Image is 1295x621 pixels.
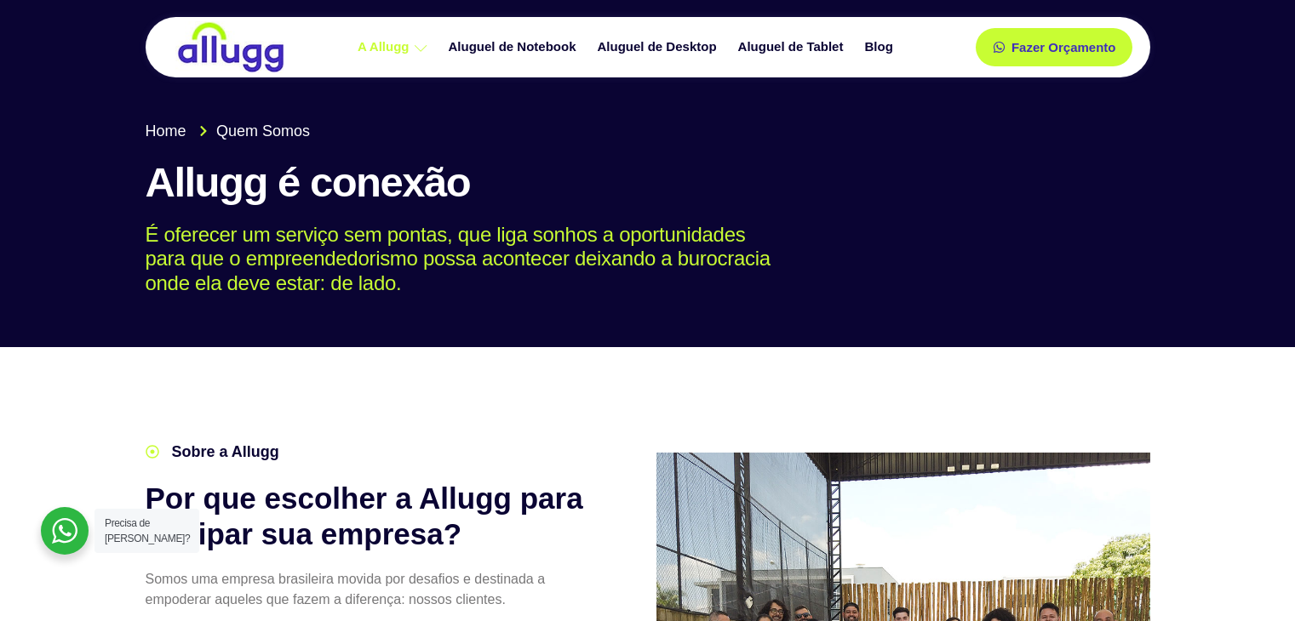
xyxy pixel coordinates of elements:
span: Home [146,120,186,143]
span: Sobre a Allugg [168,441,279,464]
span: Quem Somos [212,120,310,143]
a: Aluguel de Notebook [440,32,589,62]
p: Somos uma empresa brasileira movida por desafios e destinada a empoderar aqueles que fazem a dife... [146,569,605,610]
iframe: Chat Widget [1210,539,1295,621]
img: locação de TI é Allugg [175,21,286,73]
p: É oferecer um serviço sem pontas, que liga sonhos a oportunidades para que o empreendedorismo pos... [146,223,1126,296]
a: Blog [856,32,905,62]
span: Fazer Orçamento [1011,41,1116,54]
span: Precisa de [PERSON_NAME]? [105,517,190,544]
a: Aluguel de Desktop [589,32,730,62]
h1: Allugg é conexão [146,160,1150,206]
a: Aluguel de Tablet [730,32,857,62]
a: Fazer Orçamento [976,28,1133,66]
a: A Allugg [349,32,440,62]
h2: Por que escolher a Allugg para equipar sua empresa? [146,481,605,552]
